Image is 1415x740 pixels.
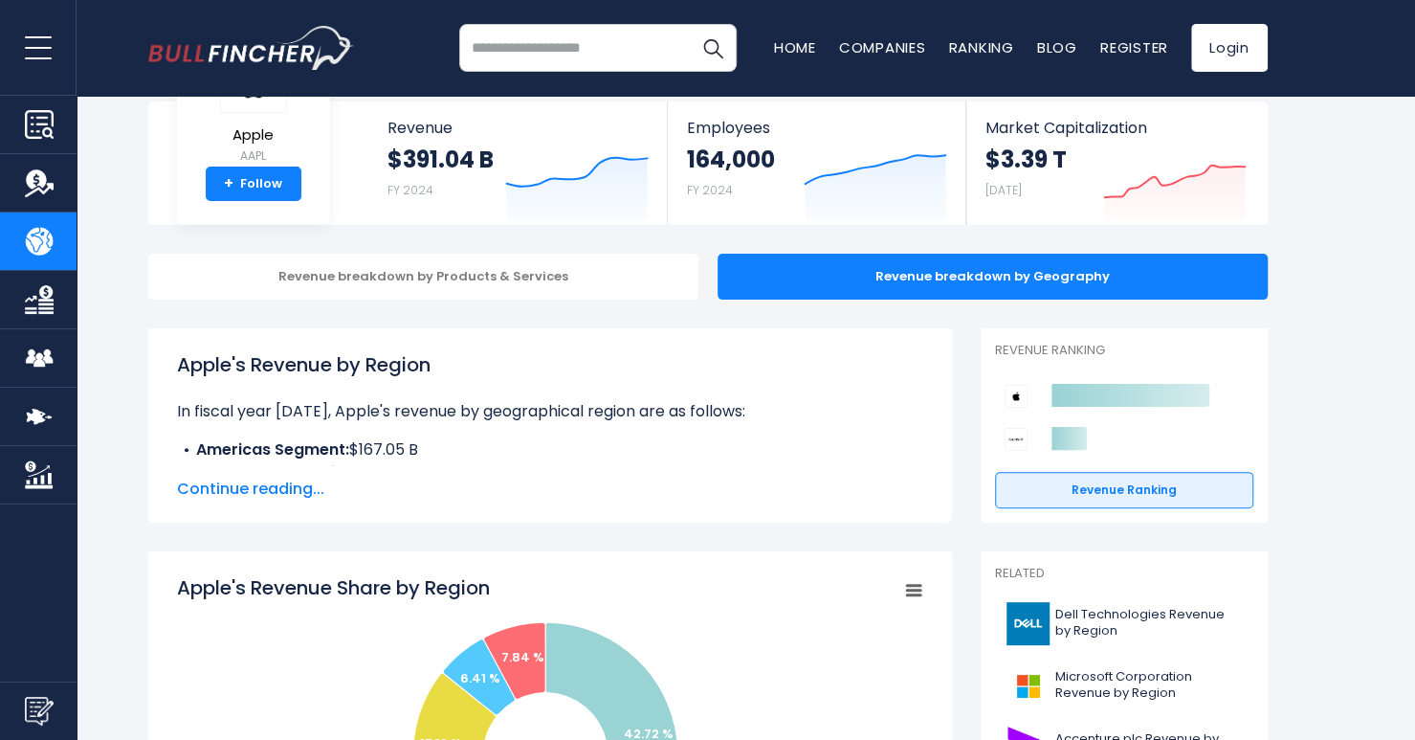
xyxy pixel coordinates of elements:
[687,119,946,137] span: Employees
[1191,24,1268,72] a: Login
[177,478,923,501] span: Continue reading...
[1005,428,1028,451] img: Sony Group Corporation competitors logo
[1055,669,1242,702] span: Microsoft Corporation Revenue by Region
[224,175,233,192] strong: +
[1005,385,1028,408] img: Apple competitors logo
[177,400,923,423] p: In fiscal year [DATE], Apple's revenue by geographical region are as follows:
[196,438,349,460] b: Americas Segment:
[687,182,733,198] small: FY 2024
[177,438,923,461] li: $167.05 B
[995,472,1253,508] a: Revenue Ranking
[387,145,494,174] strong: $391.04 B
[668,101,965,225] a: Employees 164,000 FY 2024
[177,461,923,484] li: $101.33 B
[1100,37,1168,57] a: Register
[220,147,287,165] small: AAPL
[966,101,1265,225] a: Market Capitalization $3.39 T [DATE]
[687,145,775,174] strong: 164,000
[387,119,649,137] span: Revenue
[1037,37,1077,57] a: Blog
[220,127,287,144] span: Apple
[1055,607,1242,639] span: Dell Technologies Revenue by Region
[501,648,544,666] text: 7.84 %
[985,119,1246,137] span: Market Capitalization
[985,145,1067,174] strong: $3.39 T
[387,182,433,198] small: FY 2024
[148,254,698,300] div: Revenue breakdown by Products & Services
[689,24,737,72] button: Search
[774,37,816,57] a: Home
[177,350,923,379] h1: Apple's Revenue by Region
[995,566,1253,582] p: Related
[995,597,1253,650] a: Dell Technologies Revenue by Region
[219,48,288,168] a: Apple AAPL
[995,343,1253,359] p: Revenue Ranking
[949,37,1014,57] a: Ranking
[148,26,354,70] a: Go to homepage
[985,182,1022,198] small: [DATE]
[460,669,500,687] text: 6.41 %
[148,26,354,70] img: bullfincher logo
[1006,602,1050,645] img: DELL logo
[718,254,1268,300] div: Revenue breakdown by Geography
[839,37,926,57] a: Companies
[1006,664,1050,707] img: MSFT logo
[177,574,490,601] tspan: Apple's Revenue Share by Region
[368,101,668,225] a: Revenue $391.04 B FY 2024
[196,461,329,483] b: Europe Segment:
[995,660,1253,712] a: Microsoft Corporation Revenue by Region
[206,167,301,201] a: +Follow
